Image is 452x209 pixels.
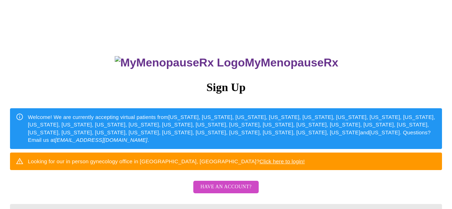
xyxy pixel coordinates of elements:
img: MyMenopauseRx Logo [115,56,245,69]
div: Welcome! We are currently accepting virtual patients from [US_STATE], [US_STATE], [US_STATE], [US... [28,110,436,147]
span: Have an account? [200,183,252,191]
a: Click here to login! [259,158,305,164]
h3: Sign Up [10,81,442,94]
h3: MyMenopauseRx [11,56,442,69]
button: Have an account? [193,181,259,193]
a: Have an account? [192,189,260,195]
em: [EMAIL_ADDRESS][DOMAIN_NAME] [55,137,148,143]
div: Looking for our in person gynecology office in [GEOGRAPHIC_DATA], [GEOGRAPHIC_DATA]? [28,155,305,168]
